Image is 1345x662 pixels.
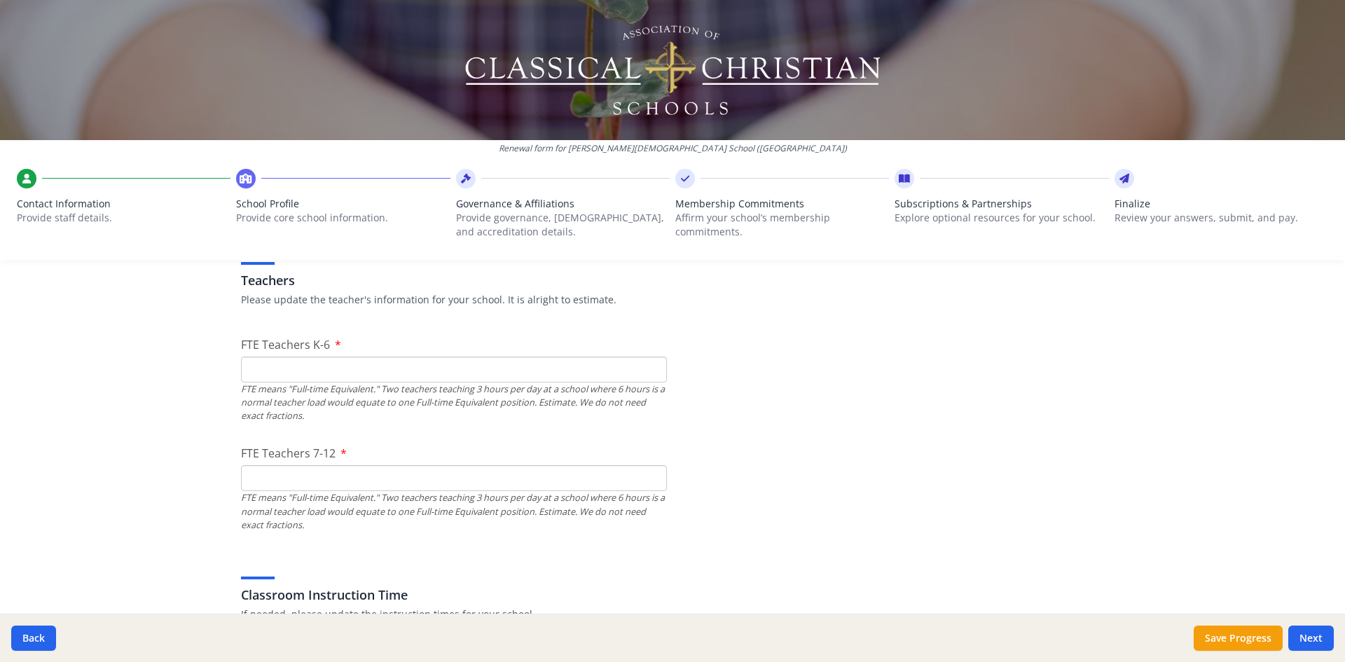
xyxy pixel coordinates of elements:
[241,491,667,532] div: FTE means "Full-time Equivalent." Two teachers teaching 3 hours per day at a school where 6 hours...
[236,197,450,211] span: School Profile
[1115,197,1328,211] span: Finalize
[241,585,1104,605] h3: Classroom Instruction Time
[241,446,336,461] span: FTE Teachers 7-12
[1194,626,1283,651] button: Save Progress
[241,607,1104,621] p: If needed, please update the instruction times for your school.
[17,197,230,211] span: Contact Information
[1288,626,1334,651] button: Next
[11,626,56,651] button: Back
[241,382,667,423] div: FTE means "Full-time Equivalent." Two teachers teaching 3 hours per day at a school where 6 hours...
[895,197,1108,211] span: Subscriptions & Partnerships
[241,337,330,352] span: FTE Teachers K-6
[17,211,230,225] p: Provide staff details.
[236,211,450,225] p: Provide core school information.
[1115,211,1328,225] p: Review your answers, submit, and pay.
[241,270,1104,290] h3: Teachers
[895,211,1108,225] p: Explore optional resources for your school.
[675,211,889,239] p: Affirm your school’s membership commitments.
[456,197,670,211] span: Governance & Affiliations
[241,293,1104,307] p: Please update the teacher's information for your school. It is alright to estimate.
[675,197,889,211] span: Membership Commitments
[463,21,883,119] img: Logo
[456,211,670,239] p: Provide governance, [DEMOGRAPHIC_DATA], and accreditation details.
